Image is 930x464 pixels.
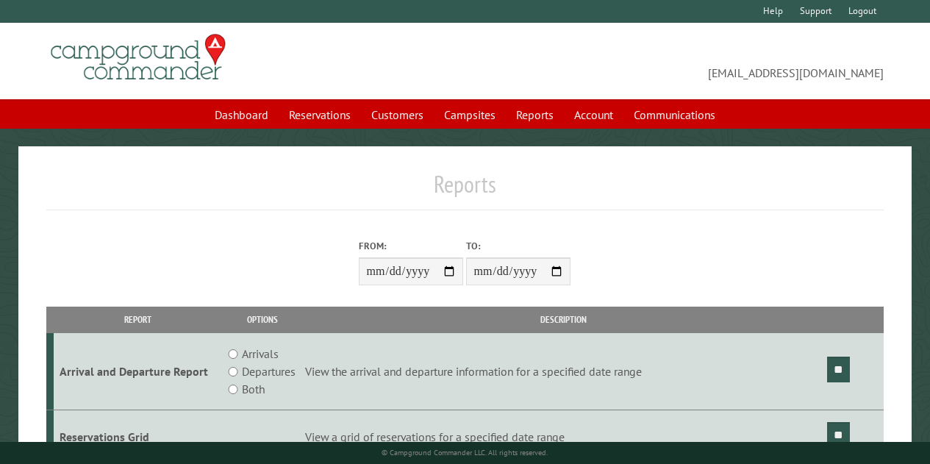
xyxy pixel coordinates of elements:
[565,101,622,129] a: Account
[303,410,825,464] td: View a grid of reservations for a specified date range
[625,101,724,129] a: Communications
[362,101,432,129] a: Customers
[359,239,463,253] label: From:
[465,40,884,82] span: [EMAIL_ADDRESS][DOMAIN_NAME]
[54,307,221,332] th: Report
[507,101,562,129] a: Reports
[280,101,360,129] a: Reservations
[242,345,279,363] label: Arrivals
[382,448,548,457] small: © Campground Commander LLC. All rights reserved.
[466,239,570,253] label: To:
[221,307,303,332] th: Options
[242,363,296,380] label: Departures
[46,170,884,210] h1: Reports
[303,333,825,410] td: View the arrival and departure information for a specified date range
[54,410,221,464] td: Reservations Grid
[242,380,265,398] label: Both
[46,29,230,86] img: Campground Commander
[435,101,504,129] a: Campsites
[206,101,277,129] a: Dashboard
[303,307,825,332] th: Description
[54,333,221,410] td: Arrival and Departure Report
